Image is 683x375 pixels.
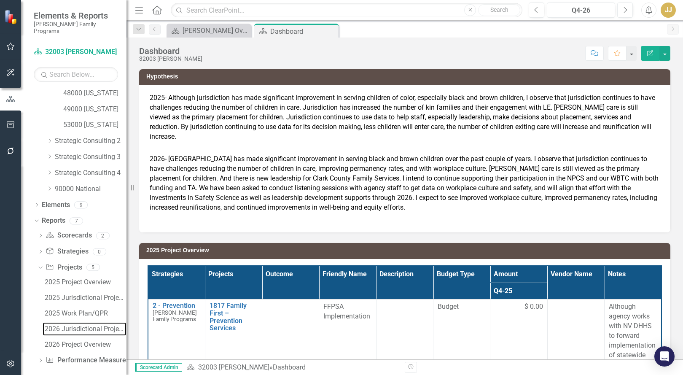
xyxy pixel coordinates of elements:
[139,46,202,56] div: Dashboard
[169,25,249,36] a: [PERSON_NAME] Overview
[86,264,100,271] div: 5
[43,338,126,351] a: 2026 Project Overview
[183,25,249,36] div: [PERSON_NAME] Overview
[55,152,126,162] a: Strategic Consulting 3
[45,341,126,348] div: 2026 Project Overview
[45,310,126,317] div: 2025 Work Plan/QPR
[55,184,126,194] a: 90000 National
[45,325,126,333] div: 2026 Jurisdictional Projects Assessment
[46,231,91,240] a: Scorecards
[34,21,118,35] small: [PERSON_NAME] Family Programs
[490,6,508,13] span: Search
[146,73,666,80] h3: Hypothesis
[63,89,126,98] a: 48000 [US_STATE]
[63,120,126,130] a: 53000 [US_STATE]
[186,363,398,372] div: »
[42,200,70,210] a: Elements
[45,278,126,286] div: 2025 Project Overview
[198,363,269,371] a: 32003 [PERSON_NAME]
[43,275,126,289] a: 2025 Project Overview
[93,248,106,255] div: 0
[153,302,201,310] a: 2 - Prevention
[273,363,306,371] div: Dashboard
[146,247,666,254] h3: 2025 Project Overview
[153,309,197,322] span: [PERSON_NAME] Family Programs
[70,217,83,224] div: 7
[55,168,126,178] a: Strategic Consulting 4
[34,67,118,82] input: Search Below...
[135,363,182,372] span: Scorecard Admin
[139,56,202,62] div: 32003 [PERSON_NAME]
[150,93,660,153] p: 2025- Although jurisdiction has made significant improvement in serving children of color, especi...
[478,4,520,16] button: Search
[550,5,612,16] div: Q4-26
[433,299,490,362] td: Double-Click to Edit
[42,216,65,226] a: Reports
[323,302,370,320] span: FFPSA Implementation
[438,302,486,312] span: Budget
[45,294,126,302] div: 2025 Jurisdictional Projects Assessment
[74,201,88,208] div: 9
[210,302,258,332] a: 1817 Family First – Prevention Services
[524,302,543,312] span: $ 0.00
[490,299,547,362] td: Double-Click to Edit
[654,346,675,367] div: Open Intercom Messenger
[661,3,676,18] button: JJ
[34,47,118,57] a: 32003 [PERSON_NAME]
[96,232,110,239] div: 2
[43,291,126,305] a: 2025 Jurisdictional Projects Assessment
[34,11,118,21] span: Elements & Reports
[46,356,129,365] a: Performance Measures
[148,299,205,362] td: Double-Click to Edit Right Click for Context Menu
[63,105,126,114] a: 49000 [US_STATE]
[55,136,126,146] a: Strategic Consulting 2
[171,3,522,18] input: Search ClearPoint...
[150,153,660,212] p: 2026- [GEOGRAPHIC_DATA] has made significant improvement in serving black and brown children over...
[46,263,82,272] a: Projects
[43,307,126,320] a: 2025 Work Plan/QPR
[46,247,88,256] a: Strategies
[547,3,615,18] button: Q4-26
[43,322,126,336] a: 2026 Jurisdictional Projects Assessment
[4,9,19,24] img: ClearPoint Strategy
[270,26,336,37] div: Dashboard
